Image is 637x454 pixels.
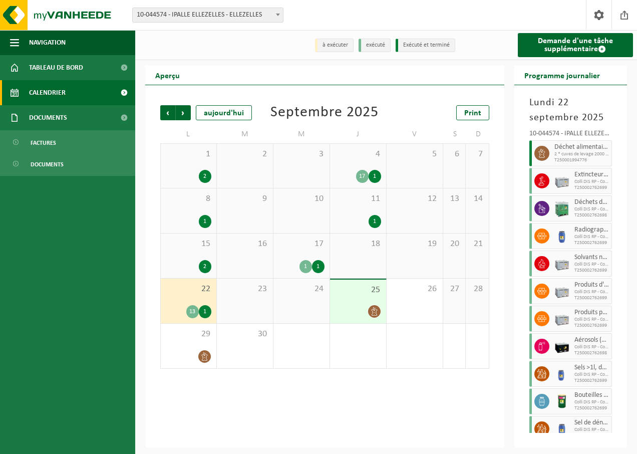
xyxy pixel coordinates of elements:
span: Colli DIS RP - Copidec [574,289,609,295]
img: PB-LB-0680-HPE-BK-11 [554,339,569,354]
span: 10 [278,193,325,204]
span: 28 [471,284,483,295]
span: Déchets de peinture, vernis (déchets domestiques) [574,198,609,206]
div: 13 [186,305,199,318]
img: PB-HB-1400-HPE-GN-11 [554,200,569,217]
h3: Lundi 22 septembre 2025 [529,95,612,125]
span: Colli DIS RP - Copidec [574,399,609,405]
div: Septembre 2025 [270,105,379,120]
span: Tableau de bord [29,55,83,80]
span: 25 [335,285,381,296]
div: 1 [299,260,312,273]
li: à exécuter [315,39,354,52]
span: T250001994776 [554,157,609,163]
span: T250002762699 [574,185,609,191]
span: Colli DIS RP - Copidec [574,206,609,212]
span: Précédent [160,105,175,120]
span: 9 [222,193,268,204]
img: PB-OT-0120-HPE-00-02 [554,421,569,436]
span: 18 [335,239,381,250]
span: 12 [392,193,438,204]
span: Déchet alimentaire, cat 3, contenant des produits d'origine animale, emballage synthétique [554,143,609,151]
td: M [217,125,273,143]
span: 27 [448,284,461,295]
h2: Programme journalier [514,65,610,85]
span: Produits phyto (ménage) [574,309,609,317]
span: Solvants non-chlores (ménagers) [574,254,609,262]
td: J [330,125,387,143]
span: Print [464,109,481,117]
span: 7 [471,149,483,160]
a: Demande d'une tâche supplémentaire [518,33,633,57]
a: Print [456,105,489,120]
span: 5 [392,149,438,160]
span: 26 [392,284,438,295]
div: 1 [369,215,381,228]
span: 16 [222,239,268,250]
img: LP-OT-00060-HPE-21 [554,366,569,381]
span: 21 [471,239,483,250]
div: aujourd'hui [196,105,252,120]
div: 2 [199,260,211,273]
img: PB-LB-0680-HPE-GY-11 [554,256,569,271]
span: 4 [335,149,381,160]
span: Sels >1l, domestique [574,364,609,372]
span: 30 [222,329,268,340]
span: 11 [335,193,381,204]
li: exécuté [359,39,391,52]
td: S [443,125,466,143]
span: 13 [448,193,461,204]
td: D [466,125,489,143]
span: T250002762699 [574,268,609,274]
span: 8 [166,193,211,204]
img: PB-LB-0680-HPE-GY-11 [554,311,569,326]
div: 17 [356,170,369,183]
span: 15 [166,239,211,250]
span: 2 * cuves de levage 2000 l déchets organiques - Ellezelles [554,151,609,157]
span: Sel de déneigement, domestique [574,419,609,427]
span: Documents [31,155,64,174]
span: Colli DIS RP - Copidec [574,344,609,350]
span: Colli DIS RP - Copidec [574,234,609,240]
span: 14 [471,193,483,204]
span: Factures [31,133,56,152]
span: 1 [166,149,211,160]
span: Documents [29,105,67,130]
span: Produits d'entretien (ménagers) [574,281,609,289]
span: Bouteilles à gaz non perforées à usage unique (domestique) [574,391,609,399]
div: 1 [199,305,211,318]
span: T250002762698 [574,350,609,356]
div: 10-044574 - IPALLE ELLEZELLES - ELLEZELLES [529,130,612,140]
span: Colli DIS RP - Copidec [574,262,609,268]
div: 1 [369,170,381,183]
div: 1 [199,215,211,228]
span: 10-044574 - IPALLE ELLEZELLES - ELLEZELLES [132,8,283,23]
span: Aérosols (ménagers) [574,336,609,344]
span: 3 [278,149,325,160]
span: T250002762698 [574,212,609,218]
span: 6 [448,149,461,160]
td: V [387,125,443,143]
span: Calendrier [29,80,66,105]
span: 2 [222,149,268,160]
span: 19 [392,239,438,250]
img: PB-OT-0200-MET-00-03 [554,394,569,409]
span: 23 [222,284,268,295]
td: L [160,125,217,143]
span: 17 [278,239,325,250]
span: 29 [166,329,211,340]
span: T250002762699 [574,295,609,301]
span: Radiographies (déchets domestiques) [574,226,609,234]
h2: Aperçu [145,65,190,85]
span: Extincteurs (ménages) [574,171,609,179]
span: Navigation [29,30,66,55]
div: 2 [199,170,211,183]
span: T250002762699 [574,378,609,384]
span: Colli DIS RP - Copidec [574,179,609,185]
img: PB-LB-0680-HPE-GY-11 [554,173,569,188]
img: PB-OT-0120-HPE-00-02 [554,229,569,244]
div: 1 [312,260,325,273]
span: T250002762699 [574,405,609,411]
span: 22 [166,284,211,295]
span: Suivant [176,105,191,120]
